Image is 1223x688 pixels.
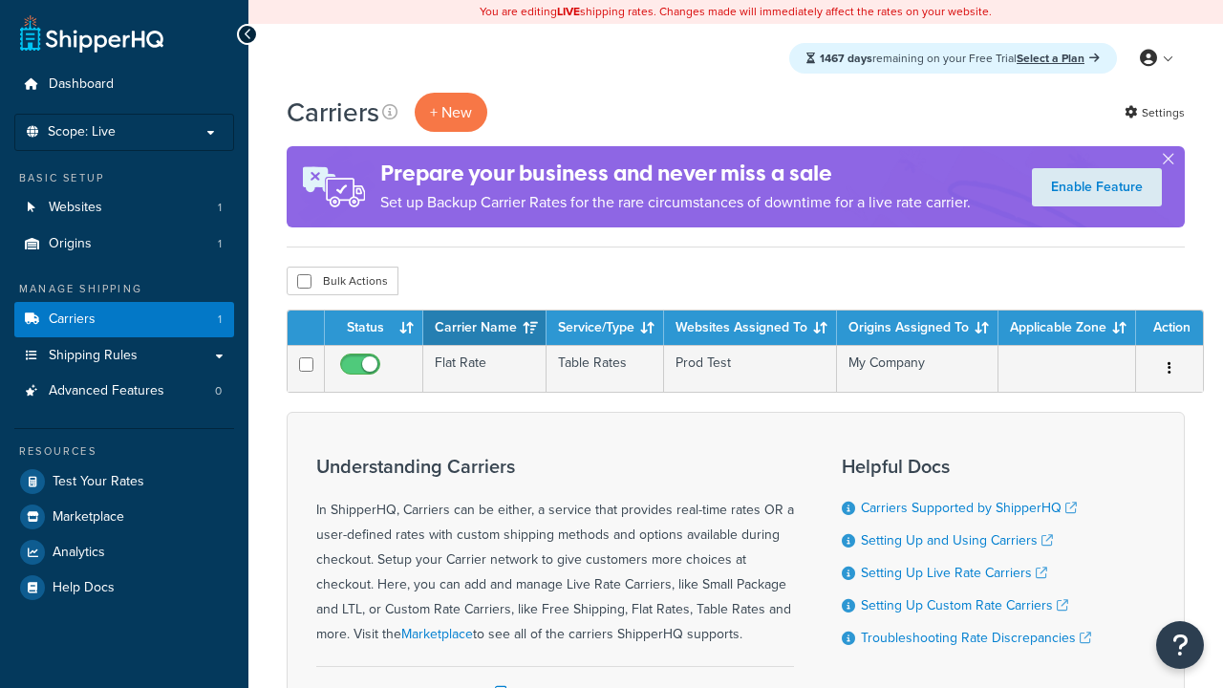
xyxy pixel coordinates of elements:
[423,345,547,392] td: Flat Rate
[14,226,234,262] a: Origins 1
[861,595,1068,615] a: Setting Up Custom Rate Carriers
[415,93,487,132] button: + New
[287,267,398,295] button: Bulk Actions
[215,383,222,399] span: 0
[14,374,234,409] li: Advanced Features
[557,3,580,20] b: LIVE
[1156,621,1204,669] button: Open Resource Center
[1017,50,1100,67] a: Select a Plan
[861,628,1091,648] a: Troubleshooting Rate Discrepancies
[49,348,138,364] span: Shipping Rules
[14,170,234,186] div: Basic Setup
[1032,168,1162,206] a: Enable Feature
[998,311,1136,345] th: Applicable Zone: activate to sort column ascending
[664,311,837,345] th: Websites Assigned To: activate to sort column ascending
[14,190,234,226] li: Websites
[820,50,872,67] strong: 1467 days
[14,443,234,460] div: Resources
[14,500,234,534] a: Marketplace
[53,545,105,561] span: Analytics
[14,226,234,262] li: Origins
[664,345,837,392] td: Prod Test
[49,236,92,252] span: Origins
[14,570,234,605] a: Help Docs
[842,456,1091,477] h3: Helpful Docs
[14,535,234,570] a: Analytics
[401,624,473,644] a: Marketplace
[53,580,115,596] span: Help Docs
[837,311,998,345] th: Origins Assigned To: activate to sort column ascending
[49,312,96,328] span: Carriers
[861,563,1047,583] a: Setting Up Live Rate Carriers
[14,338,234,374] a: Shipping Rules
[218,312,222,328] span: 1
[789,43,1117,74] div: remaining on your Free Trial
[316,456,794,477] h3: Understanding Carriers
[14,190,234,226] a: Websites 1
[14,302,234,337] a: Carriers 1
[218,236,222,252] span: 1
[861,498,1077,518] a: Carriers Supported by ShipperHQ
[53,509,124,526] span: Marketplace
[14,67,234,102] a: Dashboard
[380,158,971,189] h4: Prepare your business and never miss a sale
[218,200,222,216] span: 1
[53,474,144,490] span: Test Your Rates
[14,374,234,409] a: Advanced Features 0
[1136,311,1203,345] th: Action
[861,530,1053,550] a: Setting Up and Using Carriers
[547,345,664,392] td: Table Rates
[380,189,971,216] p: Set up Backup Carrier Rates for the rare circumstances of downtime for a live rate carrier.
[287,146,380,227] img: ad-rules-rateshop-fe6ec290ccb7230408bd80ed9643f0289d75e0ffd9eb532fc0e269fcd187b520.png
[49,200,102,216] span: Websites
[14,302,234,337] li: Carriers
[287,94,379,131] h1: Carriers
[1125,99,1185,126] a: Settings
[48,124,116,140] span: Scope: Live
[423,311,547,345] th: Carrier Name: activate to sort column ascending
[547,311,664,345] th: Service/Type: activate to sort column ascending
[325,311,423,345] th: Status: activate to sort column ascending
[837,345,998,392] td: My Company
[20,14,163,53] a: ShipperHQ Home
[14,464,234,499] a: Test Your Rates
[14,281,234,297] div: Manage Shipping
[316,456,794,647] div: In ShipperHQ, Carriers can be either, a service that provides real-time rates OR a user-defined r...
[49,76,114,93] span: Dashboard
[49,383,164,399] span: Advanced Features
